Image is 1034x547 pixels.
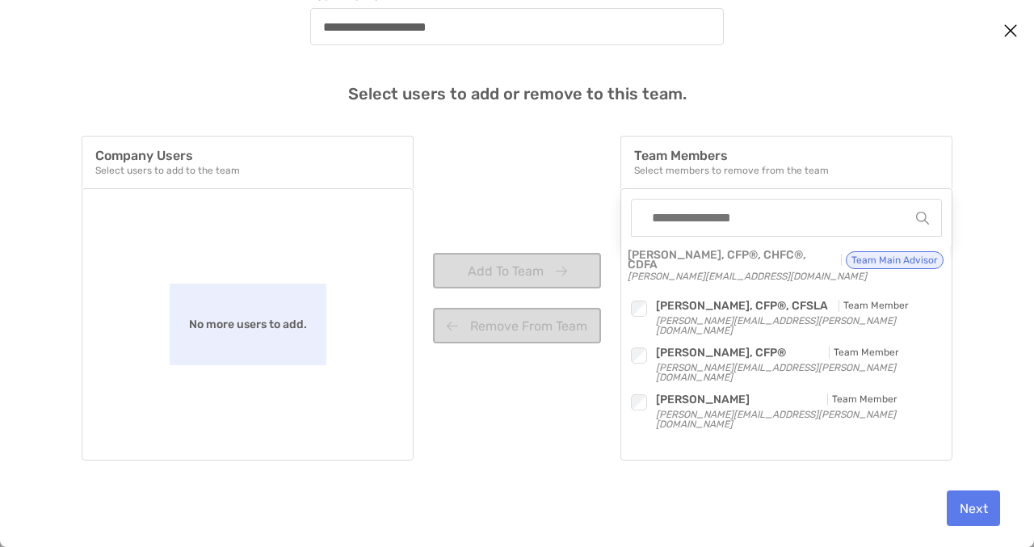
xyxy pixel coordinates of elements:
p: Team Main Advisor [851,255,938,265]
p: [PERSON_NAME], CFP®, CHFC®, CDFA [628,249,837,271]
h4: Select users to add or remove to this team. [348,84,687,103]
p: No more users to add. [170,295,326,354]
p: Select users to add to the team [95,166,400,175]
button: Close modal [998,19,1023,44]
p: [PERSON_NAME][EMAIL_ADDRESS][PERSON_NAME][DOMAIN_NAME] [656,363,944,382]
input: Team Name [311,20,723,34]
p: [PERSON_NAME][EMAIL_ADDRESS][DOMAIN_NAME] [628,271,944,284]
button: Next [947,490,1000,526]
p: Team Member [834,343,899,363]
p: [PERSON_NAME][EMAIL_ADDRESS][PERSON_NAME][DOMAIN_NAME] [656,316,944,335]
p: [PERSON_NAME], CFP®, CFSLA [656,296,834,316]
p: [PERSON_NAME], CFP® [656,343,825,363]
h3: Team Members [634,149,939,162]
p: Team Member [832,389,897,410]
p: [PERSON_NAME][EMAIL_ADDRESS][PERSON_NAME][DOMAIN_NAME] [656,410,944,429]
p: Select members to remove from the team [634,166,939,175]
p: [PERSON_NAME] [656,389,823,410]
p: Team Member [843,296,909,316]
h3: Company Users [95,149,400,162]
img: Search Icon [916,212,929,225]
